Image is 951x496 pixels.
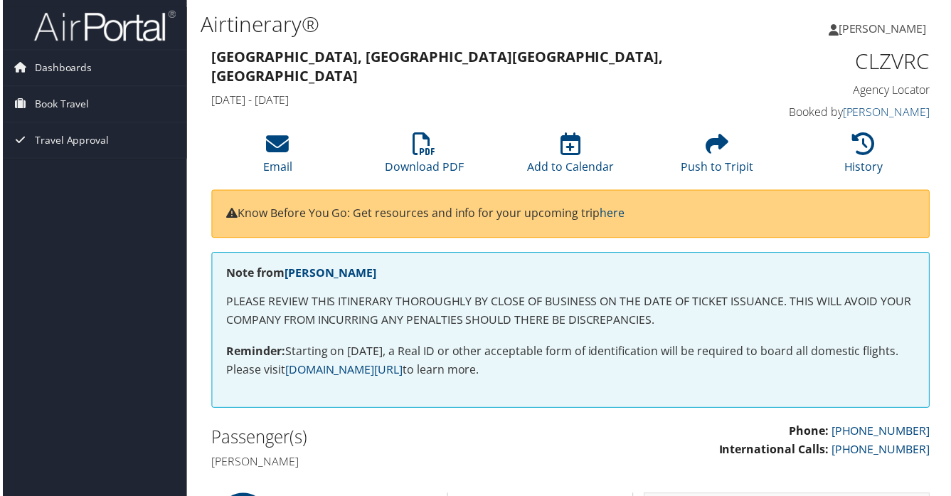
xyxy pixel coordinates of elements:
h2: Passenger(s) [210,427,560,451]
h4: [DATE] - [DATE] [210,93,746,108]
a: Download PDF [384,141,463,175]
strong: Reminder: [225,345,284,361]
h1: CLZVRC [767,47,932,77]
span: [PERSON_NAME] [840,21,928,36]
strong: Phone: [790,425,830,440]
a: [PHONE_NUMBER] [833,443,932,459]
a: [PERSON_NAME] [283,266,376,282]
span: Dashboards [32,51,90,86]
span: Travel Approval [32,123,107,159]
h4: Agency Locator [767,83,932,98]
a: Push to Tripit [682,141,755,175]
p: PLEASE REVIEW THIS ITINERARY THOROUGHLY BY CLOSE OF BUSINESS ON THE DATE OF TICKET ISSUANCE. THIS... [225,294,917,330]
h4: [PERSON_NAME] [210,456,560,472]
a: [PERSON_NAME] [844,105,932,120]
h1: Airtinerary® [199,9,695,39]
a: History [846,141,885,175]
a: Add to Calendar [528,141,615,175]
h4: Booked by [767,105,932,120]
a: [DOMAIN_NAME][URL] [284,364,402,379]
p: Starting on [DATE], a Real ID or other acceptable form of identification will be required to boar... [225,344,917,381]
img: airportal-logo.png [31,9,174,43]
p: Know Before You Go: Get resources and info for your upcoming trip [225,206,917,224]
span: Book Travel [32,87,87,122]
strong: [GEOGRAPHIC_DATA], [GEOGRAPHIC_DATA] [GEOGRAPHIC_DATA], [GEOGRAPHIC_DATA] [210,47,664,86]
a: Email [262,141,291,175]
strong: Note from [225,266,376,282]
strong: International Calls: [720,443,830,459]
a: here [600,206,625,222]
a: [PHONE_NUMBER] [833,425,932,440]
a: [PERSON_NAME] [830,7,942,50]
